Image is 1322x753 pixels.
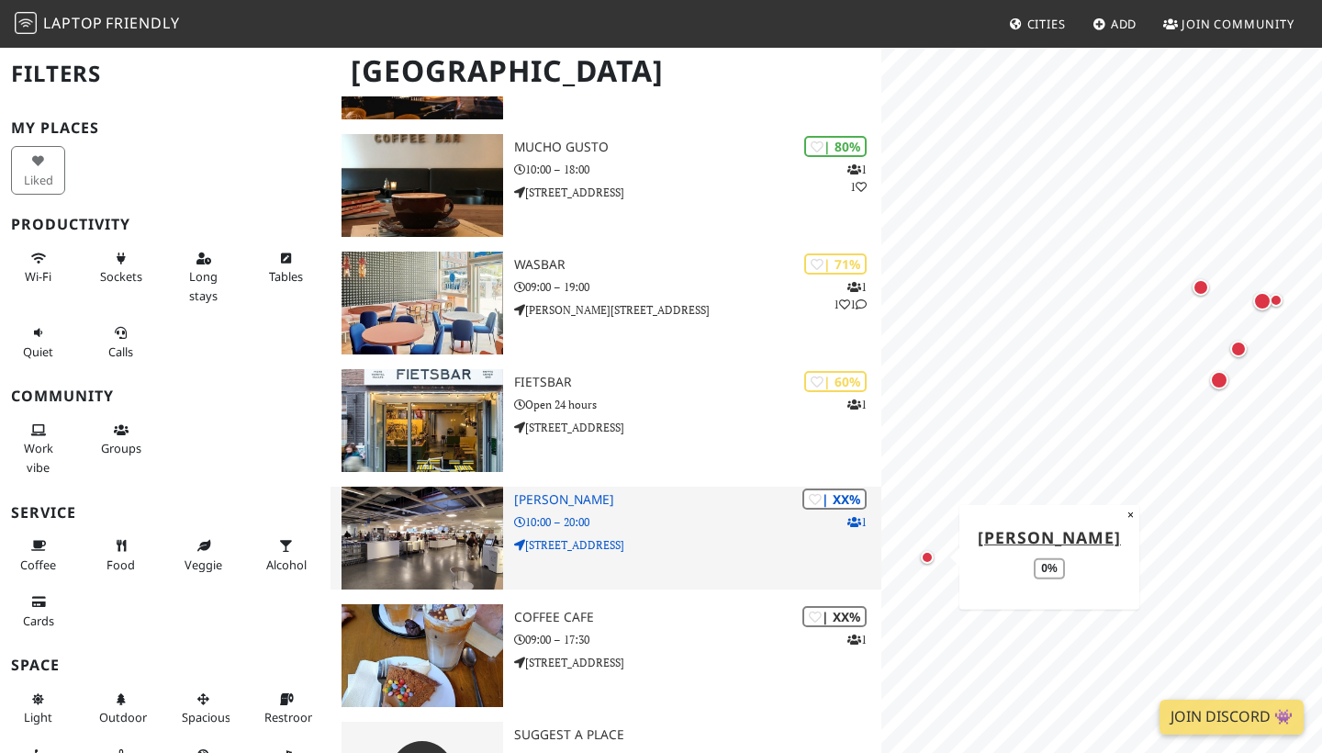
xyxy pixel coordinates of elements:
[106,556,135,573] span: Food
[514,375,881,390] h3: Fietsbar
[43,13,103,33] span: Laptop
[978,525,1121,547] a: [PERSON_NAME]
[1156,7,1302,40] a: Join Community
[23,613,54,629] span: Credit cards
[100,268,142,285] span: Power sockets
[266,556,307,573] span: Alcohol
[182,709,230,725] span: Spacious
[342,487,503,590] img: IKEA Hasselt
[514,161,881,178] p: 10:00 – 18:00
[1034,558,1064,579] div: 0%
[330,252,881,354] a: WASBAR | 71% 111 WASBAR 09:00 – 19:00 [PERSON_NAME][STREET_ADDRESS]
[1111,16,1137,32] span: Add
[259,684,313,733] button: Restroom
[804,253,867,275] div: | 71%
[330,134,881,237] a: Mucho Gusto | 80% 11 Mucho Gusto 10:00 – 18:00 [STREET_ADDRESS]
[1227,337,1250,361] div: Map marker
[1122,504,1139,524] button: Close popup
[11,388,319,405] h3: Community
[514,257,881,273] h3: WASBAR
[1206,367,1232,393] div: Map marker
[514,536,881,554] p: [STREET_ADDRESS]
[514,396,881,413] p: Open 24 hours
[847,161,867,196] p: 1 1
[342,369,503,472] img: Fietsbar
[514,513,881,531] p: 10:00 – 20:00
[11,415,65,482] button: Work vibe
[94,531,148,579] button: Food
[336,46,878,96] h1: [GEOGRAPHIC_DATA]
[514,492,881,508] h3: [PERSON_NAME]
[11,657,319,674] h3: Space
[259,243,313,292] button: Tables
[11,531,65,579] button: Coffee
[1027,16,1066,32] span: Cities
[15,12,37,34] img: LaptopFriendly
[514,140,881,155] h3: Mucho Gusto
[11,216,319,233] h3: Productivity
[802,606,867,627] div: | XX%
[1182,16,1294,32] span: Join Community
[847,631,867,648] p: 1
[802,489,867,510] div: | XX%
[834,278,867,313] p: 1 1 1
[23,343,53,360] span: Quiet
[514,631,881,648] p: 09:00 – 17:30
[847,513,867,531] p: 1
[11,504,319,522] h3: Service
[11,243,65,292] button: Wi-Fi
[330,369,881,472] a: Fietsbar | 60% 1 Fietsbar Open 24 hours [STREET_ADDRESS]
[342,134,503,237] img: Mucho Gusto
[94,684,148,733] button: Outdoor
[24,709,52,725] span: Natural light
[11,119,319,137] h3: My Places
[804,136,867,157] div: | 80%
[1002,7,1073,40] a: Cities
[176,243,230,310] button: Long stays
[94,415,148,464] button: Groups
[11,318,65,366] button: Quiet
[1085,7,1145,40] a: Add
[514,301,881,319] p: [PERSON_NAME][STREET_ADDRESS]
[330,604,881,707] a: Coffee Cafe | XX% 1 Coffee Cafe 09:00 – 17:30 [STREET_ADDRESS]
[1265,289,1287,311] div: Map marker
[269,268,303,285] span: Work-friendly tables
[20,556,56,573] span: Coffee
[185,556,222,573] span: Veggie
[514,610,881,625] h3: Coffee Cafe
[189,268,218,303] span: Long stays
[916,546,938,568] div: Map marker
[108,343,133,360] span: Video/audio calls
[25,268,51,285] span: Stable Wi-Fi
[259,531,313,579] button: Alcohol
[11,46,319,102] h2: Filters
[94,318,148,366] button: Calls
[514,654,881,671] p: [STREET_ADDRESS]
[342,252,503,354] img: WASBAR
[1249,288,1275,314] div: Map marker
[11,684,65,733] button: Light
[11,587,65,635] button: Cards
[94,243,148,292] button: Sockets
[514,278,881,296] p: 09:00 – 19:00
[176,531,230,579] button: Veggie
[106,13,179,33] span: Friendly
[514,419,881,436] p: [STREET_ADDRESS]
[24,440,53,475] span: People working
[514,184,881,201] p: [STREET_ADDRESS]
[1189,275,1213,299] div: Map marker
[847,396,867,413] p: 1
[804,371,867,392] div: | 60%
[176,684,230,733] button: Spacious
[342,604,503,707] img: Coffee Cafe
[101,440,141,456] span: Group tables
[330,487,881,590] a: IKEA Hasselt | XX% 1 [PERSON_NAME] 10:00 – 20:00 [STREET_ADDRESS]
[514,727,881,743] h3: Suggest a Place
[99,709,147,725] span: Outdoor area
[264,709,319,725] span: Restroom
[15,8,180,40] a: LaptopFriendly LaptopFriendly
